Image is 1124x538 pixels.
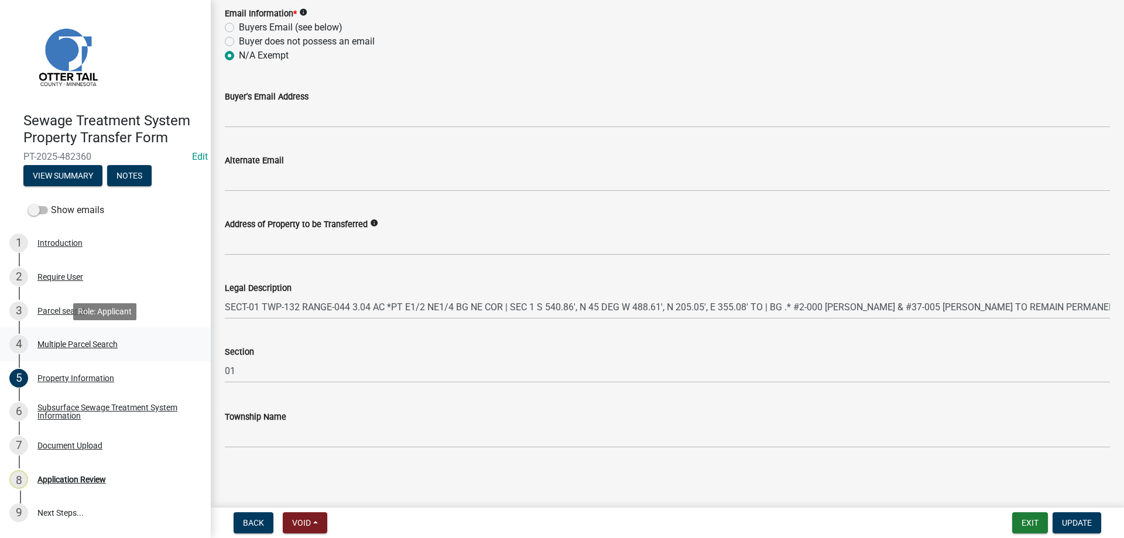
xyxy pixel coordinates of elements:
[37,403,192,420] div: Subsurface Sewage Treatment System Information
[225,285,292,293] label: Legal Description
[9,234,28,252] div: 1
[37,307,87,315] div: Parcel search
[225,348,254,357] label: Section
[28,203,104,217] label: Show emails
[9,268,28,286] div: 2
[107,165,152,186] button: Notes
[9,436,28,455] div: 7
[299,8,307,16] i: info
[192,151,208,162] wm-modal-confirm: Edit Application Number
[370,219,378,227] i: info
[225,93,309,101] label: Buyer's Email Address
[23,151,187,162] span: PT-2025-482360
[192,151,208,162] a: Edit
[37,441,102,450] div: Document Upload
[1053,512,1101,533] button: Update
[9,301,28,320] div: 3
[225,157,284,165] label: Alternate Email
[23,12,111,100] img: Otter Tail County, Minnesota
[225,221,368,229] label: Address of Property to be Transferred
[9,369,28,388] div: 5
[9,470,28,489] div: 8
[37,374,114,382] div: Property Information
[107,172,152,181] wm-modal-confirm: Notes
[234,512,273,533] button: Back
[239,20,342,35] label: Buyers Email (see below)
[283,512,327,533] button: Void
[9,335,28,354] div: 4
[37,340,118,348] div: Multiple Parcel Search
[73,303,136,320] div: Role: Applicant
[9,402,28,421] div: 6
[243,518,264,527] span: Back
[9,503,28,522] div: 9
[225,10,297,18] label: Email Information
[37,239,83,247] div: Introduction
[225,413,286,422] label: Township Name
[23,165,102,186] button: View Summary
[37,475,106,484] div: Application Review
[37,273,83,281] div: Require User
[1062,518,1092,527] span: Update
[292,518,311,527] span: Void
[23,112,201,146] h4: Sewage Treatment System Property Transfer Form
[1012,512,1048,533] button: Exit
[239,35,375,49] label: Buyer does not possess an email
[23,172,102,181] wm-modal-confirm: Summary
[239,49,289,63] label: N/A Exempt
